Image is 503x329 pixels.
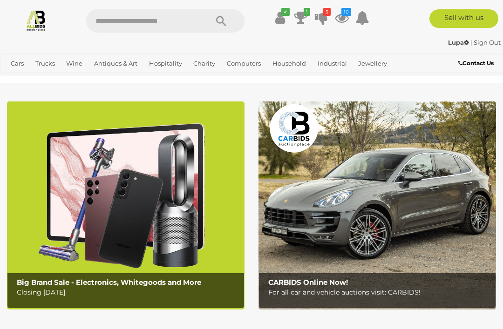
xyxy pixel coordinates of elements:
a: 10 [335,9,349,26]
a: Jewellery [354,56,391,71]
p: Closing [DATE] [17,287,239,298]
a: Sign Out [474,39,501,46]
span: | [470,39,472,46]
a: Sports [36,71,63,87]
a: Big Brand Sale - Electronics, Whitegoods and More Big Brand Sale - Electronics, Whitegoods and Mo... [7,101,245,309]
i: ✔ [281,8,290,16]
a: Cars [7,56,27,71]
a: Industrial [314,56,351,71]
i: 5 [323,8,331,16]
a: Wine [62,56,86,71]
img: Allbids.com.au [25,9,47,31]
a: Lupa [448,39,470,46]
a: 1 [294,9,308,26]
a: Sell with us [429,9,499,28]
b: Big Brand Sale - Electronics, Whitegoods and More [17,278,201,287]
a: ✔ [273,9,287,26]
button: Search [198,9,245,33]
a: Charity [190,56,219,71]
a: Household [269,56,310,71]
a: Hospitality [145,56,186,71]
a: 5 [314,9,328,26]
img: CARBIDS Online Now! [258,101,496,309]
a: Contact Us [458,58,496,68]
p: For all car and vehicle auctions visit: CARBIDS! [268,287,491,298]
img: Big Brand Sale - Electronics, Whitegoods and More [7,101,245,309]
i: 10 [341,8,351,16]
a: Trucks [32,56,59,71]
a: [GEOGRAPHIC_DATA] [67,71,140,87]
strong: Lupa [448,39,469,46]
a: Office [7,71,32,87]
b: CARBIDS Online Now! [268,278,348,287]
a: Antiques & Art [90,56,141,71]
a: CARBIDS Online Now! CARBIDS Online Now! For all car and vehicle auctions visit: CARBIDS! [258,101,496,309]
a: Computers [223,56,265,71]
i: 1 [304,8,310,16]
b: Contact Us [458,60,494,67]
